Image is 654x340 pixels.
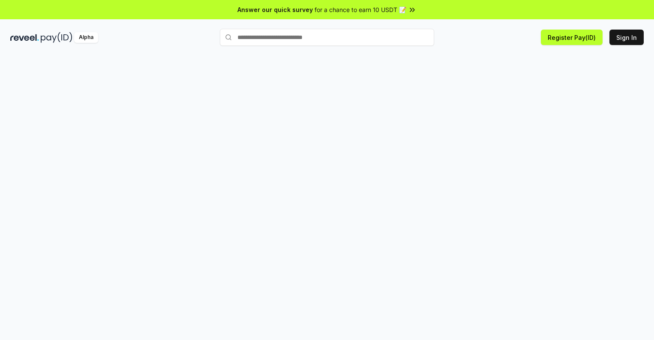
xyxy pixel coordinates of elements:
[315,5,406,14] span: for a chance to earn 10 USDT 📝
[237,5,313,14] span: Answer our quick survey
[10,32,39,43] img: reveel_dark
[609,30,644,45] button: Sign In
[74,32,98,43] div: Alpha
[541,30,603,45] button: Register Pay(ID)
[41,32,72,43] img: pay_id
